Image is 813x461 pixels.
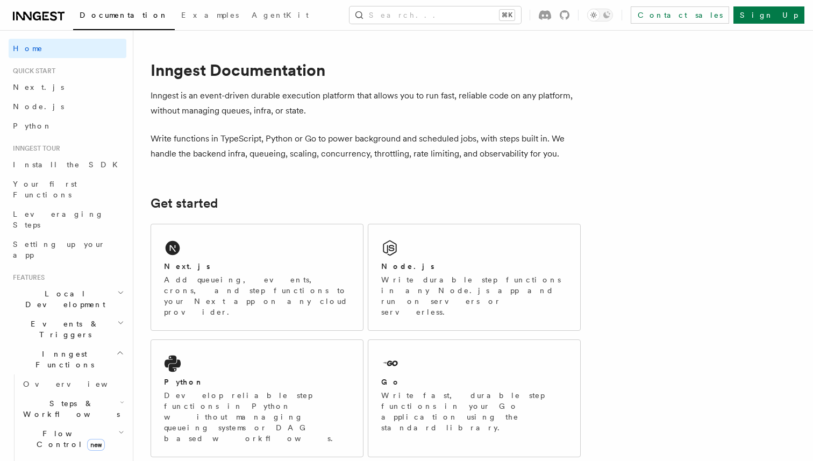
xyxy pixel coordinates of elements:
span: Features [9,273,45,282]
a: Overview [19,374,126,394]
h1: Inngest Documentation [151,60,581,80]
a: Contact sales [631,6,729,24]
p: Write fast, durable step functions in your Go application using the standard library. [381,390,567,433]
h2: Go [381,377,401,387]
span: Flow Control [19,428,118,450]
p: Inngest is an event-driven durable execution platform that allows you to run fast, reliable code ... [151,88,581,118]
p: Write durable step functions in any Node.js app and run on servers or serverless. [381,274,567,317]
kbd: ⌘K [500,10,515,20]
a: Next.js [9,77,126,97]
button: Local Development [9,284,126,314]
p: Develop reliable step functions in Python without managing queueing systems or DAG based workflows. [164,390,350,444]
button: Toggle dark mode [587,9,613,22]
span: new [87,439,105,451]
span: Leveraging Steps [13,210,104,229]
span: Inngest Functions [9,349,116,370]
a: Next.jsAdd queueing, events, crons, and step functions to your Next app on any cloud provider. [151,224,363,331]
span: Steps & Workflows [19,398,120,420]
p: Add queueing, events, crons, and step functions to your Next app on any cloud provider. [164,274,350,317]
a: Python [9,116,126,136]
span: Node.js [13,102,64,111]
span: Examples [181,11,239,19]
span: Documentation [80,11,168,19]
span: Next.js [13,83,64,91]
span: Events & Triggers [9,318,117,340]
a: Leveraging Steps [9,204,126,235]
a: Your first Functions [9,174,126,204]
a: Documentation [73,3,175,30]
a: Get started [151,196,218,211]
a: Sign Up [733,6,804,24]
a: AgentKit [245,3,315,29]
button: Inngest Functions [9,344,126,374]
h2: Next.js [164,261,210,272]
span: Overview [23,380,134,388]
a: Node.jsWrite durable step functions in any Node.js app and run on servers or serverless. [368,224,581,331]
a: GoWrite fast, durable step functions in your Go application using the standard library. [368,339,581,457]
a: Install the SDK [9,155,126,174]
a: Examples [175,3,245,29]
span: Setting up your app [13,240,105,259]
span: Install the SDK [13,160,124,169]
span: AgentKit [252,11,309,19]
span: Your first Functions [13,180,77,199]
span: Inngest tour [9,144,60,153]
h2: Python [164,377,204,387]
button: Steps & Workflows [19,394,126,424]
a: PythonDevelop reliable step functions in Python without managing queueing systems or DAG based wo... [151,339,363,457]
button: Events & Triggers [9,314,126,344]
a: Node.js [9,97,126,116]
h2: Node.js [381,261,434,272]
a: Home [9,39,126,58]
button: Flow Controlnew [19,424,126,454]
span: Python [13,122,52,130]
a: Setting up your app [9,235,126,265]
p: Write functions in TypeScript, Python or Go to power background and scheduled jobs, with steps bu... [151,131,581,161]
span: Local Development [9,288,117,310]
span: Home [13,43,43,54]
button: Search...⌘K [350,6,521,24]
span: Quick start [9,67,55,75]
